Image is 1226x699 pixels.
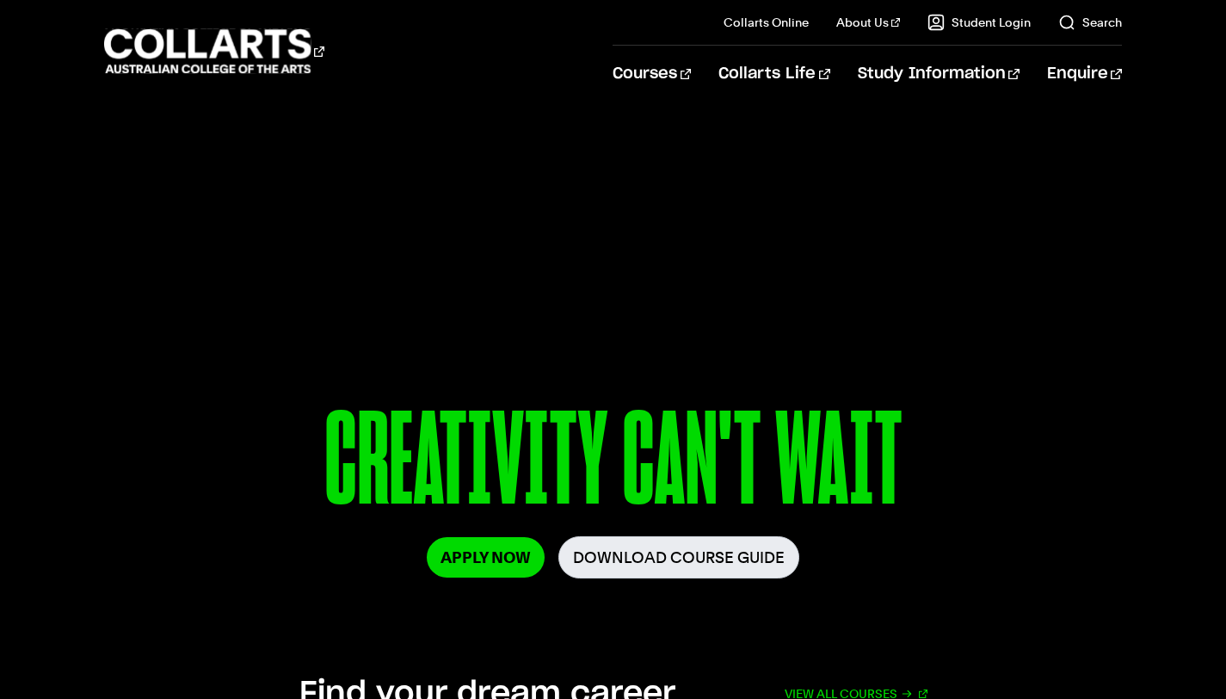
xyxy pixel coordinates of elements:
[927,14,1031,31] a: Student Login
[427,537,545,578] a: Apply Now
[1047,46,1122,102] a: Enquire
[558,536,799,578] a: Download Course Guide
[613,46,691,102] a: Courses
[104,27,324,76] div: Go to homepage
[1058,14,1122,31] a: Search
[104,394,1122,536] p: CREATIVITY CAN'T WAIT
[836,14,900,31] a: About Us
[718,46,829,102] a: Collarts Life
[858,46,1020,102] a: Study Information
[724,14,809,31] a: Collarts Online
